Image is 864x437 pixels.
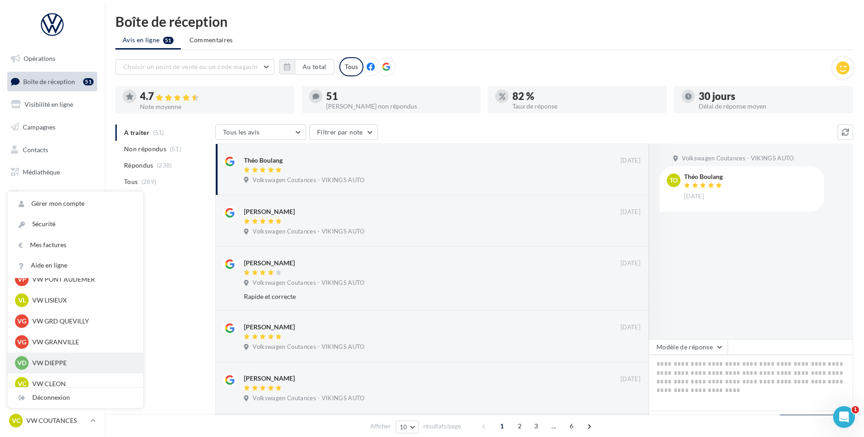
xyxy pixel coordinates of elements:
[244,258,295,268] div: [PERSON_NAME]
[115,59,274,74] button: Choisir un point de vente ou un code magasin
[18,379,26,388] span: VC
[649,339,728,355] button: Modèle de réponse
[141,178,157,185] span: (289)
[5,185,99,204] a: Calendrier
[32,317,132,326] p: VW GRD QUEVILLY
[564,419,579,433] span: 6
[26,416,87,425] p: VW COUTANCES
[170,145,181,153] span: (51)
[140,104,287,110] div: Note moyenne
[253,176,364,184] span: Volkswagen Coutances - VIKINGS AUTO
[23,123,55,131] span: Campagnes
[5,140,99,159] a: Contacts
[621,259,641,268] span: [DATE]
[339,57,363,76] div: Tous
[309,124,378,140] button: Filtrer par note
[495,419,509,433] span: 1
[5,95,99,114] a: Visibilité en ligne
[124,161,154,170] span: Répondus
[83,78,94,85] div: 51
[12,416,20,425] span: VC
[279,59,334,74] button: Au total
[621,375,641,383] span: [DATE]
[8,194,143,214] a: Gérer mon compte
[23,77,75,85] span: Boîte de réception
[529,419,543,433] span: 3
[124,144,166,154] span: Non répondus
[140,91,287,102] div: 4.7
[32,275,132,284] p: VW PONT AUDEMER
[684,193,704,201] span: [DATE]
[244,156,283,165] div: Théo Boulang
[400,423,407,431] span: 10
[32,358,132,367] p: VW DIEPPE
[5,163,99,182] a: Médiathèque
[32,296,132,305] p: VW LISIEUX
[253,228,364,236] span: Volkswagen Coutances - VIKINGS AUTO
[8,235,143,255] a: Mes factures
[326,103,473,109] div: [PERSON_NAME] non répondus
[7,412,97,429] a: VC VW COUTANCES
[244,207,295,216] div: [PERSON_NAME]
[423,422,461,431] span: résultats/page
[24,55,55,62] span: Opérations
[5,118,99,137] a: Campagnes
[123,63,258,70] span: Choisir un point de vente ou un code magasin
[5,238,99,265] a: Campagnes DataOnDemand
[370,422,391,431] span: Afficher
[244,323,295,332] div: [PERSON_NAME]
[295,59,334,74] button: Au total
[115,15,853,28] div: Boîte de réception
[189,35,233,45] span: Commentaires
[8,214,143,234] a: Sécurité
[8,387,143,408] div: Déconnexion
[157,162,172,169] span: (238)
[684,174,724,180] div: Théo Boulang
[215,124,306,140] button: Tous les avis
[253,279,364,287] span: Volkswagen Coutances - VIKINGS AUTO
[17,358,26,367] span: VD
[23,168,60,176] span: Médiathèque
[23,145,48,153] span: Contacts
[396,421,419,433] button: 10
[253,343,364,351] span: Volkswagen Coutances - VIKINGS AUTO
[244,374,295,383] div: [PERSON_NAME]
[546,419,561,433] span: ...
[512,419,527,433] span: 2
[512,103,660,109] div: Taux de réponse
[223,128,260,136] span: Tous les avis
[670,176,678,185] span: To
[23,191,53,199] span: Calendrier
[25,100,73,108] span: Visibilité en ligne
[852,406,859,413] span: 1
[17,317,26,326] span: VG
[17,338,26,347] span: VG
[244,292,581,301] div: Rapide et correcte
[32,338,132,347] p: VW GRANVILLE
[253,394,364,402] span: Volkswagen Coutances - VIKINGS AUTO
[833,406,855,428] iframe: Intercom live chat
[32,379,132,388] p: VW CLEON
[8,255,143,276] a: Aide en ligne
[5,49,99,68] a: Opérations
[699,103,846,109] div: Délai de réponse moyen
[682,154,794,163] span: Volkswagen Coutances - VIKINGS AUTO
[5,72,99,91] a: Boîte de réception51
[124,177,138,186] span: Tous
[5,208,99,235] a: PLV et print personnalisable
[699,91,846,101] div: 30 jours
[621,157,641,165] span: [DATE]
[18,296,26,305] span: VL
[512,91,660,101] div: 82 %
[621,208,641,216] span: [DATE]
[326,91,473,101] div: 51
[621,323,641,332] span: [DATE]
[18,275,26,284] span: VP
